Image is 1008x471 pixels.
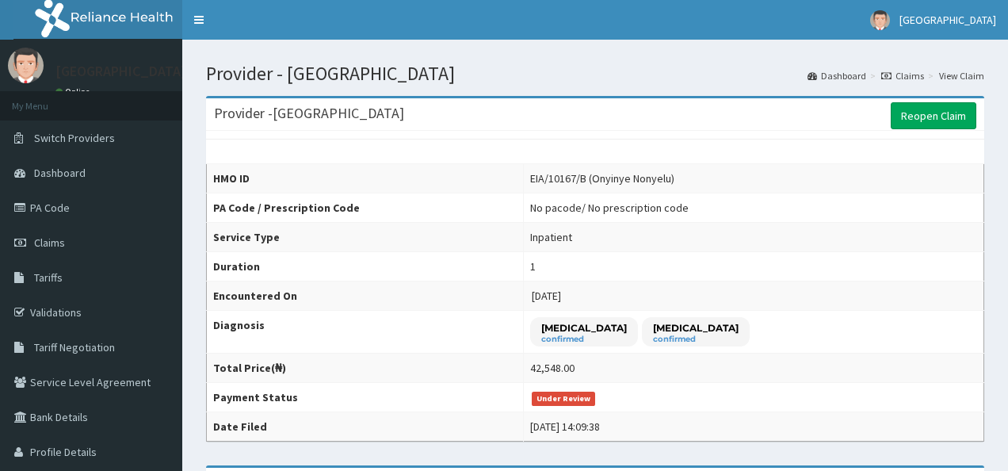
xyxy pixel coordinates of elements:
th: Encountered On [207,281,524,311]
a: View Claim [939,69,984,82]
a: Claims [881,69,924,82]
span: [DATE] [532,289,561,303]
small: confirmed [541,335,627,343]
span: Claims [34,235,65,250]
h1: Provider - [GEOGRAPHIC_DATA] [206,63,984,84]
span: Tariffs [34,270,63,285]
img: User Image [870,10,890,30]
div: 42,548.00 [530,360,575,376]
h3: Provider - [GEOGRAPHIC_DATA] [214,106,404,121]
span: [GEOGRAPHIC_DATA] [899,13,996,27]
a: Dashboard [808,69,866,82]
p: [GEOGRAPHIC_DATA] [55,64,186,78]
p: [MEDICAL_DATA] [541,321,627,335]
div: No pacode / No prescription code [530,200,689,216]
span: Under Review [532,392,596,406]
a: Online [55,86,94,98]
th: Date Filed [207,412,524,442]
div: 1 [530,258,536,274]
span: Dashboard [34,166,86,180]
div: [DATE] 14:09:38 [530,419,600,435]
span: Tariff Negotiation [34,340,115,354]
th: Duration [207,252,524,281]
p: [MEDICAL_DATA] [653,321,739,335]
th: PA Code / Prescription Code [207,193,524,223]
th: Payment Status [207,383,524,412]
th: Total Price(₦) [207,354,524,383]
small: confirmed [653,335,739,343]
a: Reopen Claim [891,102,976,129]
th: Diagnosis [207,311,524,354]
img: User Image [8,48,44,83]
span: Switch Providers [34,131,115,145]
div: Inpatient [530,229,572,245]
th: HMO ID [207,164,524,193]
th: Service Type [207,223,524,252]
div: EIA/10167/B (Onyinye Nonyelu) [530,170,674,186]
